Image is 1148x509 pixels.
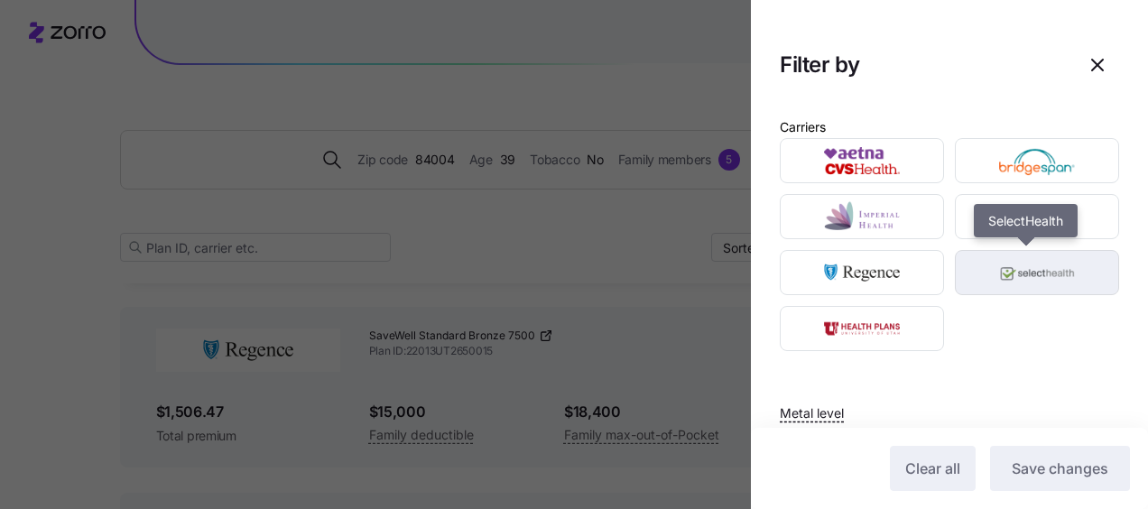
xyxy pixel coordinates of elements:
[796,310,929,347] img: University of Utah Health Plans
[971,199,1104,235] img: Molina
[796,143,929,179] img: Aetna CVS Health
[905,458,960,479] span: Clear all
[971,255,1104,291] img: SelectHealth
[971,143,1104,179] img: BridgeSpan Health Company
[1012,458,1108,479] span: Save changes
[780,51,1061,79] h1: Filter by
[890,446,976,491] button: Clear all
[796,199,929,235] img: Imperial Health Plan
[780,404,844,422] span: Metal level
[780,117,826,137] div: Carriers
[796,255,929,291] img: Regence BlueCross BlueShield
[990,446,1130,491] button: Save changes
